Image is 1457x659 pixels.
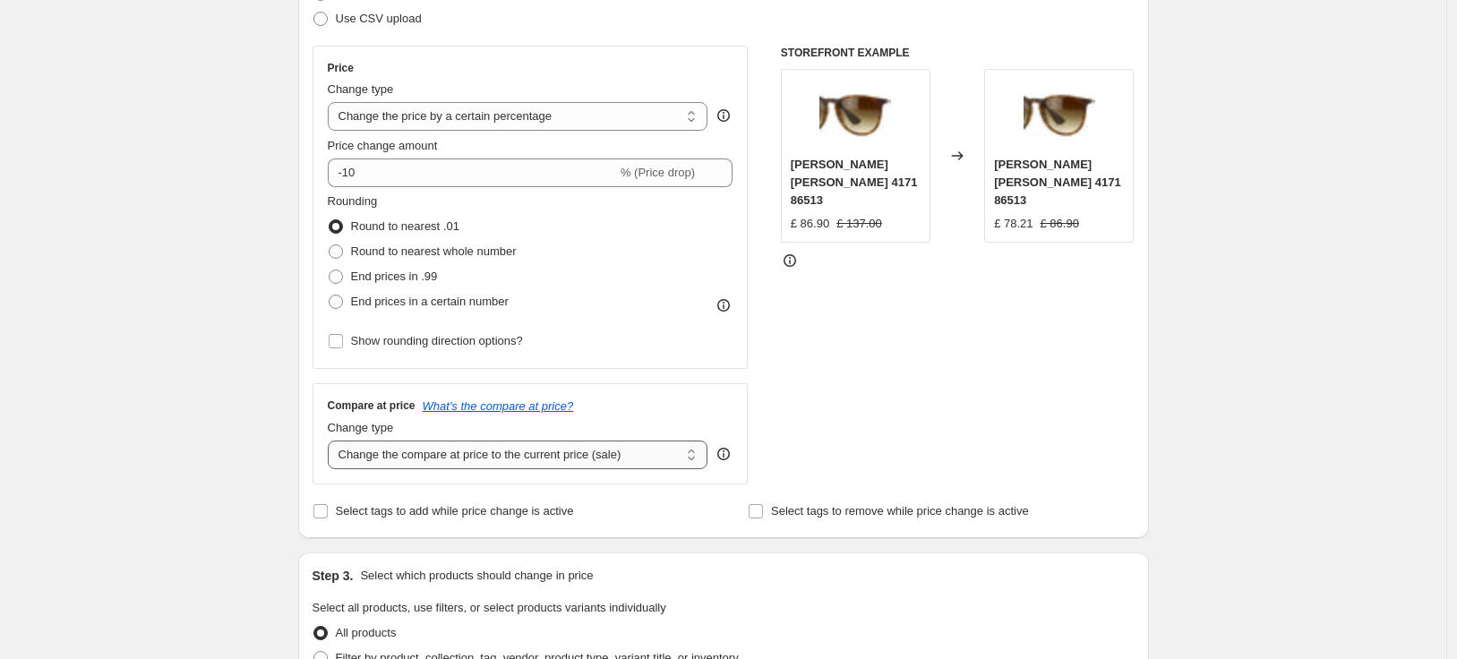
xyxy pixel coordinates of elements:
[328,61,354,75] h3: Price
[771,504,1029,518] span: Select tags to remove while price change is active
[328,194,378,208] span: Rounding
[351,270,438,283] span: End prices in .99
[313,567,354,585] h2: Step 3.
[351,334,523,347] span: Show rounding direction options?
[781,46,1135,60] h6: STOREFRONT EXAMPLE
[328,421,394,434] span: Change type
[328,158,617,187] input: -15
[313,601,666,614] span: Select all products, use filters, or select products variants individually
[423,399,574,413] button: What's the compare at price?
[351,295,509,308] span: End prices in a certain number
[336,626,397,639] span: All products
[994,158,1121,207] span: [PERSON_NAME] [PERSON_NAME] 4171 86513
[328,398,416,413] h3: Compare at price
[328,139,438,152] span: Price change amount
[351,244,517,258] span: Round to nearest whole number
[836,217,882,230] span: £ 137.00
[336,504,574,518] span: Select tags to add while price change is active
[715,107,733,124] div: help
[621,166,695,179] span: % (Price drop)
[819,79,891,150] img: ray-ban-erika-4171-86513-hd-1_80x.jpg
[336,12,422,25] span: Use CSV upload
[791,158,918,207] span: [PERSON_NAME] [PERSON_NAME] 4171 86513
[791,217,829,230] span: £ 86.90
[1024,79,1095,150] img: ray-ban-erika-4171-86513-hd-1_80x.jpg
[351,219,459,233] span: Round to nearest .01
[328,82,394,96] span: Change type
[1041,217,1079,230] span: £ 86.90
[360,567,593,585] p: Select which products should change in price
[715,445,733,463] div: help
[994,217,1033,230] span: £ 78.21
